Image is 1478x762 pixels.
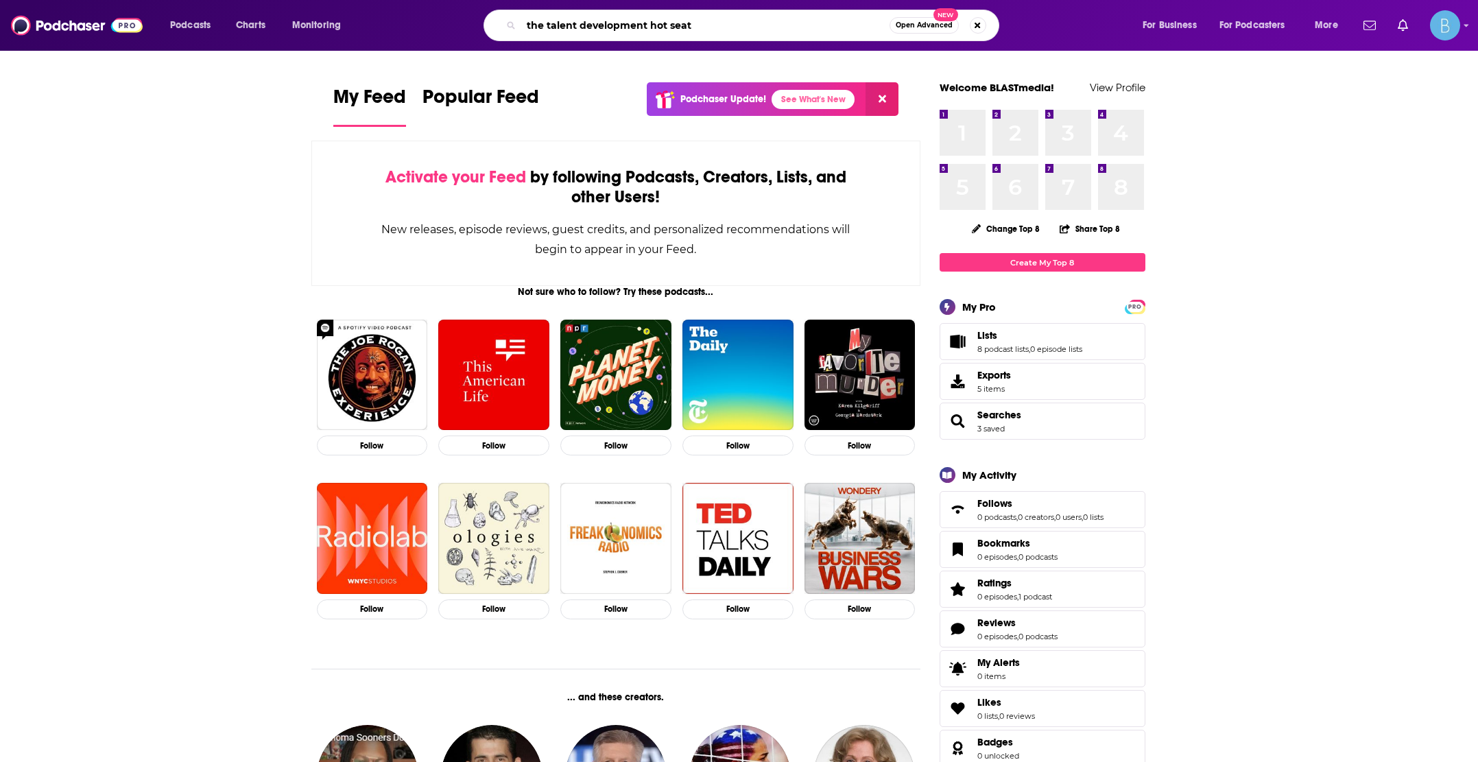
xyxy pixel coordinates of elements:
[160,14,228,36] button: open menu
[170,16,211,35] span: Podcasts
[1018,552,1058,562] a: 0 podcasts
[1127,302,1143,312] span: PRO
[977,537,1058,549] a: Bookmarks
[560,320,671,431] img: Planet Money
[940,81,1054,94] a: Welcome BLASTmedia!
[964,220,1049,237] button: Change Top 8
[944,540,972,559] a: Bookmarks
[977,617,1058,629] a: Reviews
[1127,301,1143,311] a: PRO
[381,167,852,207] div: by following Podcasts, Creators, Lists, and other Users!
[977,384,1011,394] span: 5 items
[977,329,1082,342] a: Lists
[977,577,1012,589] span: Ratings
[1090,81,1145,94] a: View Profile
[940,531,1145,568] span: Bookmarks
[977,577,1052,589] a: Ratings
[1430,10,1460,40] span: Logged in as BLASTmedia
[940,363,1145,400] a: Exports
[1211,14,1305,36] button: open menu
[333,85,406,127] a: My Feed
[977,497,1012,510] span: Follows
[944,659,972,678] span: My Alerts
[311,286,921,298] div: Not sure who to follow? Try these podcasts...
[940,491,1145,528] span: Follows
[944,500,972,519] a: Follows
[438,436,549,455] button: Follow
[682,599,794,619] button: Follow
[999,711,1035,721] a: 0 reviews
[977,632,1017,641] a: 0 episodes
[977,424,1005,433] a: 3 saved
[977,711,998,721] a: 0 lists
[11,12,143,38] img: Podchaser - Follow, Share and Rate Podcasts
[1392,14,1414,37] a: Show notifications dropdown
[944,580,972,599] a: Ratings
[333,85,406,117] span: My Feed
[977,537,1030,549] span: Bookmarks
[940,571,1145,608] span: Ratings
[890,17,959,34] button: Open AdvancedNew
[438,320,549,431] img: This American Life
[944,332,972,351] a: Lists
[1083,512,1104,522] a: 0 lists
[977,656,1020,669] span: My Alerts
[1030,344,1082,354] a: 0 episode lists
[977,497,1104,510] a: Follows
[438,599,549,619] button: Follow
[940,690,1145,727] span: Likes
[1430,10,1460,40] img: User Profile
[311,691,921,703] div: ... and these creators.
[317,320,428,431] img: The Joe Rogan Experience
[804,483,916,594] a: Business Wars
[804,320,916,431] img: My Favorite Murder with Karen Kilgariff and Georgia Hardstark
[804,599,916,619] button: Follow
[438,483,549,594] img: Ologies with Alie Ward
[940,253,1145,272] a: Create My Top 8
[236,16,265,35] span: Charts
[1358,14,1381,37] a: Show notifications dropdown
[521,14,890,36] input: Search podcasts, credits, & more...
[317,483,428,594] img: Radiolab
[560,436,671,455] button: Follow
[1059,215,1121,242] button: Share Top 8
[944,412,972,431] a: Searches
[977,369,1011,381] span: Exports
[944,372,972,391] span: Exports
[381,219,852,259] div: New releases, episode reviews, guest credits, and personalized recommendations will begin to appe...
[940,650,1145,687] a: My Alerts
[1016,512,1018,522] span: ,
[977,696,1035,709] a: Likes
[977,409,1021,421] a: Searches
[385,167,526,187] span: Activate your Feed
[977,736,1019,748] a: Badges
[1315,16,1338,35] span: More
[1082,512,1083,522] span: ,
[680,93,766,105] p: Podchaser Update!
[1219,16,1285,35] span: For Podcasters
[977,696,1001,709] span: Likes
[1430,10,1460,40] button: Show profile menu
[497,10,1012,41] div: Search podcasts, credits, & more...
[944,699,972,718] a: Likes
[962,300,996,313] div: My Pro
[317,436,428,455] button: Follow
[1017,592,1018,602] span: ,
[682,483,794,594] img: TED Talks Daily
[1018,632,1058,641] a: 0 podcasts
[962,468,1016,481] div: My Activity
[940,403,1145,440] span: Searches
[1305,14,1355,36] button: open menu
[560,483,671,594] a: Freakonomics Radio
[292,16,341,35] span: Monitoring
[1018,512,1054,522] a: 0 creators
